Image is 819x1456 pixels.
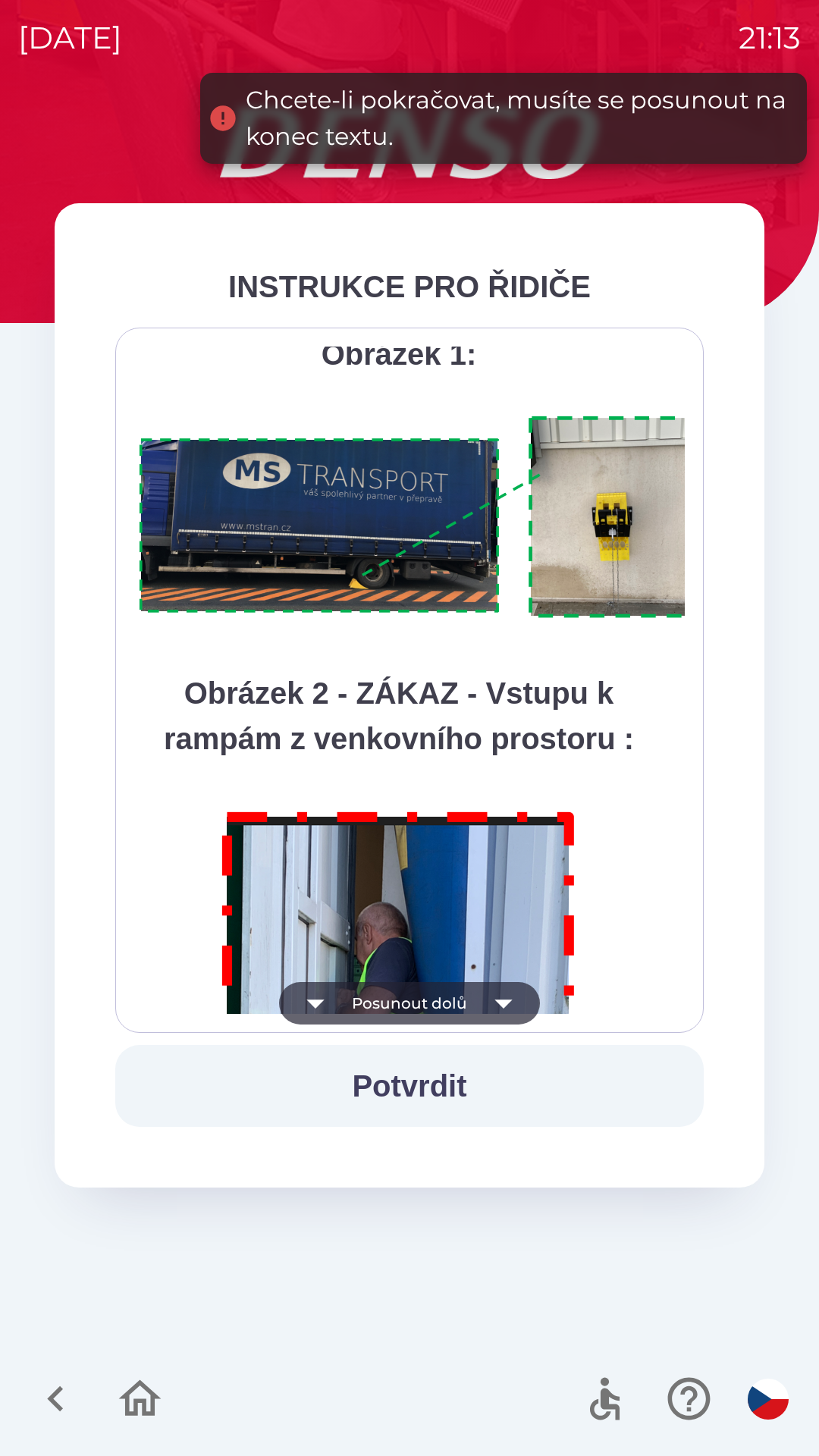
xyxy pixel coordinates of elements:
[164,676,634,755] strong: Obrázek 2 - ZÁKAZ - Vstupu k rampám z venkovního prostoru :
[55,106,764,179] img: Logo
[246,82,792,155] div: Chcete-li pokračovat, musíte se posunout na konec textu.
[115,264,704,309] div: INSTRUKCE PRO ŘIDIČE
[205,792,593,1349] img: M8MNayrTL6gAAAABJRU5ErkJggg==
[748,1379,789,1420] img: cs flag
[18,15,122,61] p: [DATE]
[322,337,477,371] strong: Obrázek 1:
[134,407,723,628] img: A1ym8hFSA0ukAAAAAElFTkSuQmCC
[739,15,801,61] p: 21:13
[279,982,540,1025] button: Posunout dolů
[115,1045,704,1127] button: Potvrdit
